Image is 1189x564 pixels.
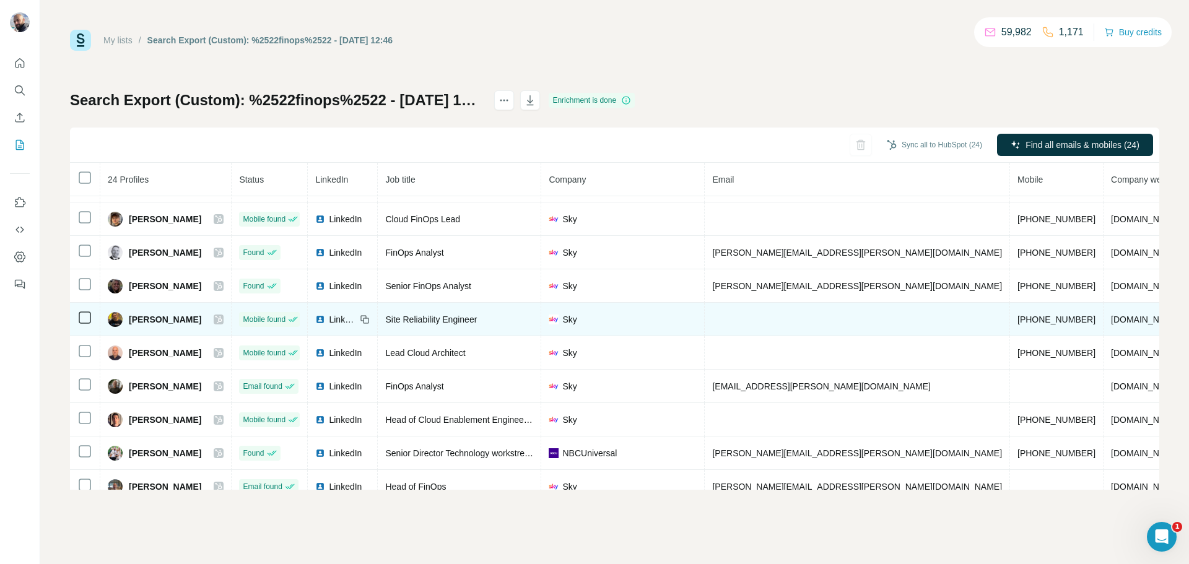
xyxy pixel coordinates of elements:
[10,219,30,241] button: Use Surfe API
[139,34,141,46] li: /
[562,380,577,393] span: Sky
[385,315,477,324] span: Site Reliability Engineer
[243,448,264,459] span: Found
[108,446,123,461] img: Avatar
[1111,214,1180,224] span: [DOMAIN_NAME]
[385,448,536,458] span: Senior Director Technology workstream
[1001,25,1032,40] p: 59,982
[385,415,538,425] span: Head of Cloud Enablement Engineering
[70,30,91,51] img: Surfe Logo
[239,175,264,184] span: Status
[1111,248,1180,258] span: [DOMAIN_NAME]
[108,345,123,360] img: Avatar
[243,381,282,392] span: Email found
[315,175,348,184] span: LinkedIn
[129,380,201,393] span: [PERSON_NAME]
[70,90,483,110] h1: Search Export (Custom): %2522finops%2522 - [DATE] 12:46
[129,246,201,259] span: [PERSON_NAME]
[1017,448,1095,458] span: [PHONE_NUMBER]
[315,348,325,358] img: LinkedIn logo
[10,106,30,129] button: Enrich CSV
[562,447,617,459] span: NBCUniversal
[329,213,362,225] span: LinkedIn
[712,381,930,391] span: [EMAIL_ADDRESS][PERSON_NAME][DOMAIN_NAME]
[315,214,325,224] img: LinkedIn logo
[385,281,471,291] span: Senior FinOps Analyst
[329,380,362,393] span: LinkedIn
[129,414,201,426] span: [PERSON_NAME]
[329,480,362,493] span: LinkedIn
[385,175,415,184] span: Job title
[329,246,362,259] span: LinkedIn
[329,414,362,426] span: LinkedIn
[243,314,285,325] span: Mobile found
[1017,175,1043,184] span: Mobile
[315,248,325,258] img: LinkedIn logo
[1111,175,1180,184] span: Company website
[385,381,443,391] span: FinOps Analyst
[10,246,30,268] button: Dashboard
[108,245,123,260] img: Avatar
[1026,139,1139,151] span: Find all emails & mobiles (24)
[712,248,1002,258] span: [PERSON_NAME][EMAIL_ADDRESS][PERSON_NAME][DOMAIN_NAME]
[103,35,133,45] a: My lists
[549,482,559,492] img: company-logo
[315,315,325,324] img: LinkedIn logo
[329,347,362,359] span: LinkedIn
[494,90,514,110] button: actions
[1017,214,1095,224] span: [PHONE_NUMBER]
[562,480,577,493] span: Sky
[108,279,123,293] img: Avatar
[10,134,30,156] button: My lists
[549,248,559,258] img: company-logo
[1017,281,1095,291] span: [PHONE_NUMBER]
[329,447,362,459] span: LinkedIn
[1017,315,1095,324] span: [PHONE_NUMBER]
[243,481,282,492] span: Email found
[1017,248,1095,258] span: [PHONE_NUMBER]
[712,281,1002,291] span: [PERSON_NAME][EMAIL_ADDRESS][PERSON_NAME][DOMAIN_NAME]
[243,414,285,425] span: Mobile found
[562,414,577,426] span: Sky
[878,136,991,154] button: Sync all to HubSpot (24)
[549,348,559,358] img: company-logo
[562,280,577,292] span: Sky
[385,248,443,258] span: FinOps Analyst
[1017,415,1095,425] span: [PHONE_NUMBER]
[712,448,1002,458] span: [PERSON_NAME][EMAIL_ADDRESS][PERSON_NAME][DOMAIN_NAME]
[108,379,123,394] img: Avatar
[997,134,1153,156] button: Find all emails & mobiles (24)
[549,93,635,108] div: Enrichment is done
[10,79,30,102] button: Search
[10,12,30,32] img: Avatar
[1147,522,1177,552] iframe: Intercom live chat
[1111,315,1180,324] span: [DOMAIN_NAME]
[129,280,201,292] span: [PERSON_NAME]
[549,381,559,391] img: company-logo
[1172,522,1182,532] span: 1
[385,214,460,224] span: Cloud FinOps Lead
[329,280,362,292] span: LinkedIn
[329,313,356,326] span: LinkedIn
[10,191,30,214] button: Use Surfe on LinkedIn
[108,479,123,494] img: Avatar
[1111,415,1180,425] span: [DOMAIN_NAME]
[10,52,30,74] button: Quick start
[562,313,577,326] span: Sky
[712,175,734,184] span: Email
[562,246,577,259] span: Sky
[549,214,559,224] img: company-logo
[315,415,325,425] img: LinkedIn logo
[108,212,123,227] img: Avatar
[243,280,264,292] span: Found
[1111,448,1180,458] span: [DOMAIN_NAME]
[712,482,1002,492] span: [PERSON_NAME][EMAIL_ADDRESS][PERSON_NAME][DOMAIN_NAME]
[562,213,577,225] span: Sky
[243,347,285,358] span: Mobile found
[385,482,446,492] span: Head of FinOps
[129,447,201,459] span: [PERSON_NAME]
[315,448,325,458] img: LinkedIn logo
[108,175,149,184] span: 24 Profiles
[315,381,325,391] img: LinkedIn logo
[1059,25,1084,40] p: 1,171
